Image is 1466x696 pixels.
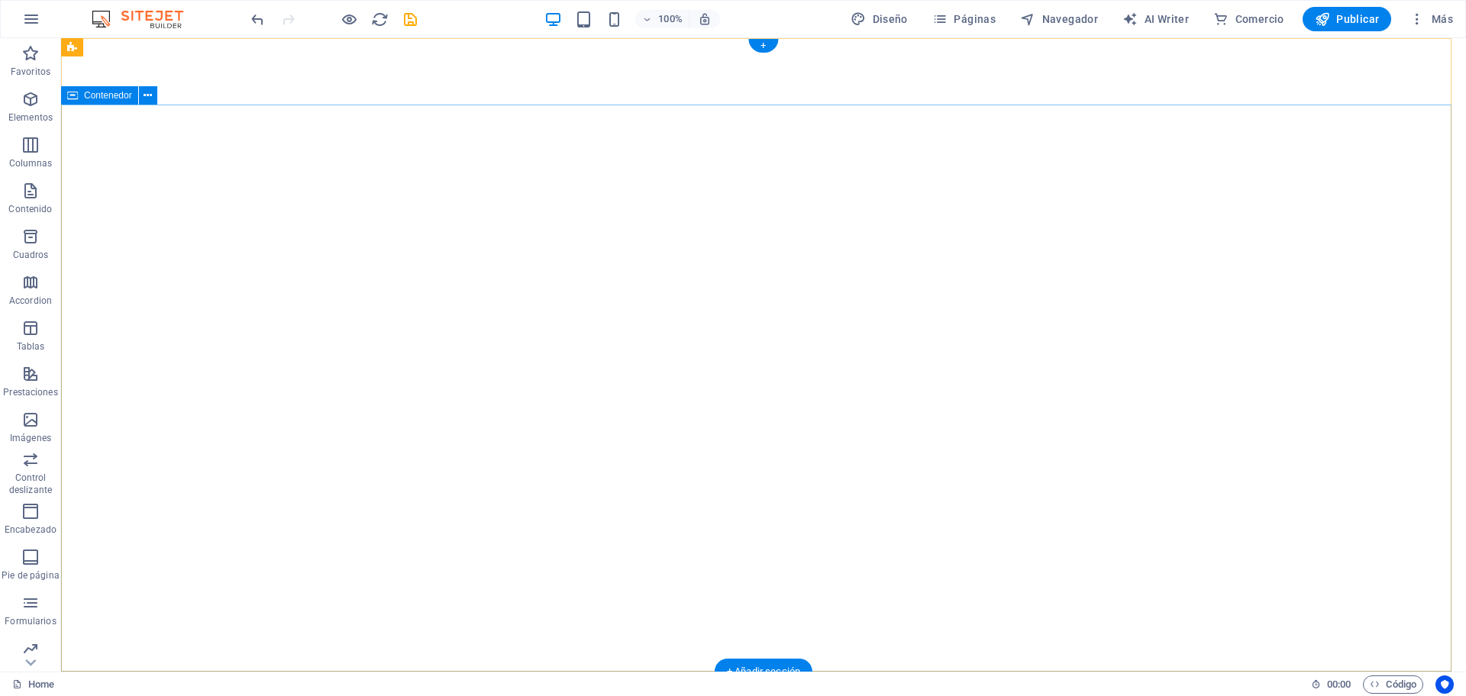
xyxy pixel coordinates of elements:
h6: 100% [658,10,683,28]
button: Publicar [1303,7,1392,31]
button: AI Writer [1116,7,1195,31]
span: Navegador [1020,11,1098,27]
p: Elementos [8,111,53,124]
i: Guardar (Ctrl+S) [402,11,419,28]
button: save [401,10,419,28]
div: + [748,39,778,53]
button: undo [248,10,266,28]
p: Cuadros [13,249,49,261]
button: Comercio [1207,7,1290,31]
button: Haz clic para salir del modo de previsualización y seguir editando [340,10,358,28]
p: Tablas [17,340,45,353]
span: Páginas [932,11,996,27]
div: Diseño (Ctrl+Alt+Y) [844,7,914,31]
i: Volver a cargar página [371,11,389,28]
p: Encabezado [5,524,57,536]
div: + Añadir sección [715,659,812,685]
span: AI Writer [1122,11,1189,27]
button: Navegador [1014,7,1104,31]
p: Imágenes [10,432,51,444]
p: Contenido [8,203,52,215]
button: Más [1403,7,1459,31]
button: Código [1363,675,1423,694]
p: Prestaciones [3,386,57,398]
p: Pie de página [2,569,59,582]
span: Comercio [1213,11,1284,27]
img: Editor Logo [88,10,202,28]
span: Contenedor [84,91,132,100]
span: Diseño [851,11,908,27]
button: Diseño [844,7,914,31]
span: : [1338,678,1340,690]
button: reload [370,10,389,28]
p: Columnas [9,157,53,169]
span: Más [1409,11,1453,27]
p: Formularios [5,615,56,627]
span: Código [1370,675,1416,694]
span: Publicar [1315,11,1380,27]
span: 00 00 [1327,675,1351,694]
button: Usercentrics [1435,675,1454,694]
p: Accordion [9,295,52,307]
h6: Tiempo de la sesión [1311,675,1351,694]
a: Haz clic para cancelar la selección y doble clic para abrir páginas [12,675,54,694]
button: 100% [635,10,689,28]
p: Favoritos [11,66,50,78]
button: Páginas [926,7,1002,31]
